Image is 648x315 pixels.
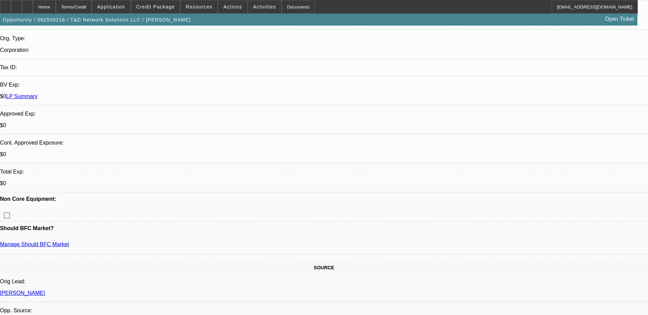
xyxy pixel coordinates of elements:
span: SOURCE [314,265,334,270]
a: LP Summary [6,93,38,99]
button: Resources [181,0,218,13]
span: Credit Package [136,4,175,10]
button: Actions [218,0,247,13]
a: Open Ticket [602,13,637,25]
span: Application [97,4,125,10]
span: Opportunity / 082500218 / T&D Network Solutions LLC / [PERSON_NAME] [3,17,191,22]
span: Resources [186,4,212,10]
span: Activities [253,4,276,10]
button: Credit Package [131,0,180,13]
button: Activities [248,0,281,13]
span: Actions [223,4,242,10]
button: Application [92,0,130,13]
